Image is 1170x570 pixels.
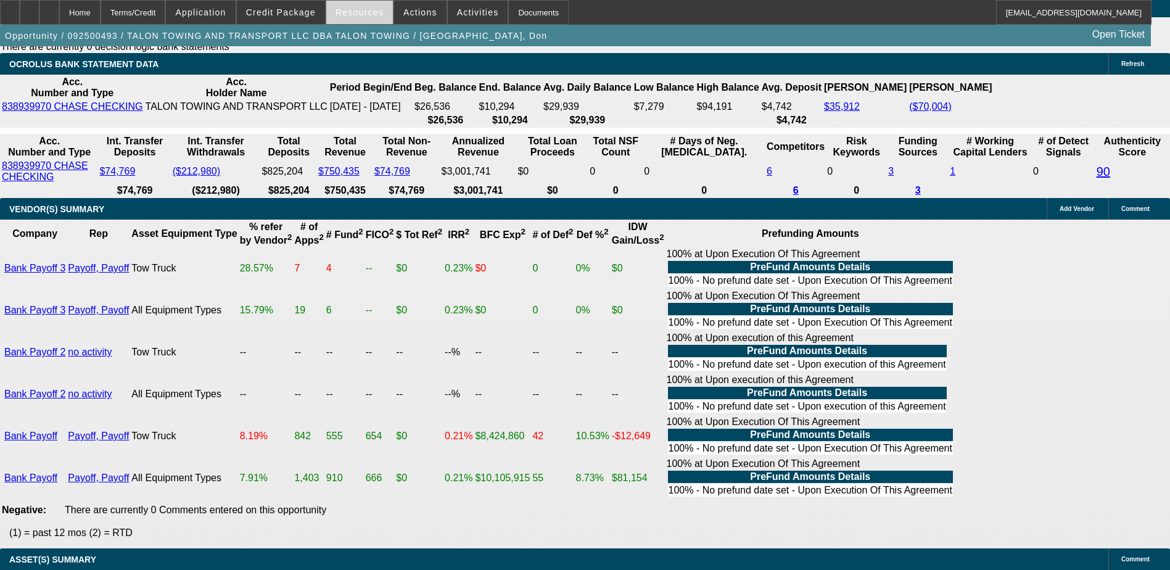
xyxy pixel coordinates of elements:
th: Total Revenue [318,135,373,159]
th: # Working Capital Lenders [949,135,1031,159]
td: 910 [326,458,364,498]
th: Total Deposits [261,135,316,159]
th: $74,769 [374,184,440,197]
td: 6 [326,290,364,331]
td: Tow Truck [131,332,237,373]
a: 3 [915,185,921,196]
td: -- [474,374,530,415]
th: High Balance [696,76,759,99]
td: Tow Truck [131,416,237,456]
th: Competitors [766,135,825,159]
div: 100% at Upon Execution Of This Agreement [667,458,954,498]
span: Opportunity / 092500493 / TALON TOWING AND TRANSPORT LLC DBA TALON TOWING / [GEOGRAPHIC_DATA], Don [5,31,547,41]
a: no activity [68,389,112,399]
td: $7,279 [633,101,695,113]
th: Annualized Revenue [441,135,516,159]
td: $0 [395,290,443,331]
td: $0 [474,248,530,289]
th: Avg. Deposit [761,76,822,99]
td: $0 [474,290,530,331]
td: 0.23% [444,248,473,289]
div: 100% at Upon Execution Of This Agreement [667,291,954,330]
a: 90 [1097,165,1110,178]
sup: 2 [358,227,363,236]
th: Total Non-Revenue [374,135,440,159]
th: $10,294 [479,114,542,126]
th: Acc. Number and Type [1,135,97,159]
button: Activities [448,1,508,24]
th: Funding Sources [888,135,948,159]
b: Prefunding Amounts [762,228,859,239]
a: no activity [68,347,112,357]
b: IRR [448,229,469,240]
sup: 2 [569,227,573,236]
th: $750,435 [318,184,373,197]
th: [PERSON_NAME] [908,76,992,99]
td: 0 [826,160,886,183]
td: -- [239,332,293,373]
th: Low Balance [633,76,695,99]
a: Bank Payoff [4,473,57,483]
td: $10,105,915 [474,458,530,498]
span: Refresh [1121,60,1144,67]
td: -- [575,332,610,373]
td: All Equipment Types [131,374,237,415]
td: -- [365,290,395,331]
td: $29,939 [543,101,632,113]
td: -- [532,374,574,415]
td: -- [395,374,443,415]
th: # of Detect Signals [1032,135,1095,159]
th: Acc. Number and Type [1,76,144,99]
td: -- [239,374,293,415]
button: Resources [326,1,393,24]
td: -- [474,332,530,373]
th: Period Begin/End [329,76,413,99]
th: Acc. Holder Name [145,76,328,99]
td: --% [444,332,473,373]
th: $74,769 [99,184,170,197]
b: # of Def [532,229,573,240]
td: -- [326,374,364,415]
sup: 2 [438,227,442,236]
b: PreFund Amounts Details [750,304,870,314]
td: 0.23% [444,290,473,331]
td: $81,154 [611,458,665,498]
b: % refer by Vendor [240,221,292,246]
th: Sum of the Total NSF Count and Total Overdraft Fee Count from Ocrolus [589,135,642,159]
a: Payoff, Payoff [68,305,129,315]
td: TALON TOWING AND TRANSPORT LLC [145,101,328,113]
td: -- [575,374,610,415]
td: 4 [326,248,364,289]
a: Payoff, Payoff [68,263,129,273]
span: Activities [457,7,499,17]
td: --% [444,374,473,415]
b: Company [12,228,57,239]
td: 555 [326,416,364,456]
sup: 2 [319,233,323,242]
a: ($212,980) [173,166,220,176]
a: 1 [950,166,955,176]
span: VENDOR(S) SUMMARY [9,204,104,214]
sup: 2 [287,233,292,242]
b: IDW Gain/Loss [612,221,664,246]
a: Bank Payoff 3 [4,263,65,273]
td: 7 [294,248,324,289]
td: 0 [589,160,642,183]
td: -- [326,332,364,373]
td: $10,294 [479,101,542,113]
span: Resources [336,7,384,17]
td: 42 [532,416,574,456]
td: 8.73% [575,458,610,498]
td: All Equipment Types [131,290,237,331]
td: 10.53% [575,416,610,456]
td: -$12,649 [611,416,665,456]
span: There are currently 0 Comments entered on this opportunity [65,505,326,515]
td: [DATE] - [DATE] [329,101,413,113]
td: 0 [643,160,765,183]
th: $825,204 [261,184,316,197]
div: 100% at Upon execution of this Agreement [667,374,954,414]
a: $74,769 [374,166,410,176]
td: -- [365,374,395,415]
a: 838939970 CHASE CHECKING [2,160,88,182]
td: 100% - No prefund date set - Upon Execution Of This Agreement [668,442,953,455]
